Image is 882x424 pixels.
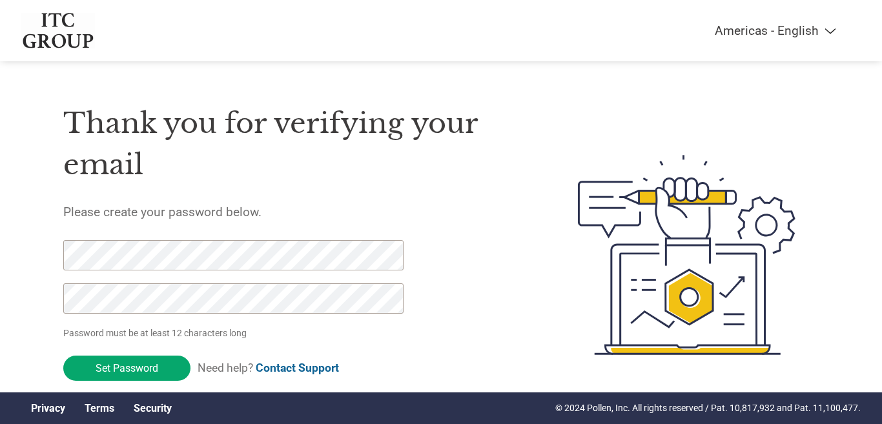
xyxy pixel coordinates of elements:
a: Contact Support [256,361,339,374]
p: © 2024 Pollen, Inc. All rights reserved / Pat. 10,817,932 and Pat. 11,100,477. [555,401,861,415]
span: Need help? [198,361,339,374]
a: Privacy [31,402,65,414]
a: Security [134,402,172,414]
a: Terms [85,402,114,414]
h5: Please create your password below. [63,205,517,219]
h1: Thank you for verifying your email [63,103,517,186]
p: Password must be at least 12 characters long [63,327,408,340]
img: ITC Group [21,13,95,48]
input: Set Password [63,356,190,381]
